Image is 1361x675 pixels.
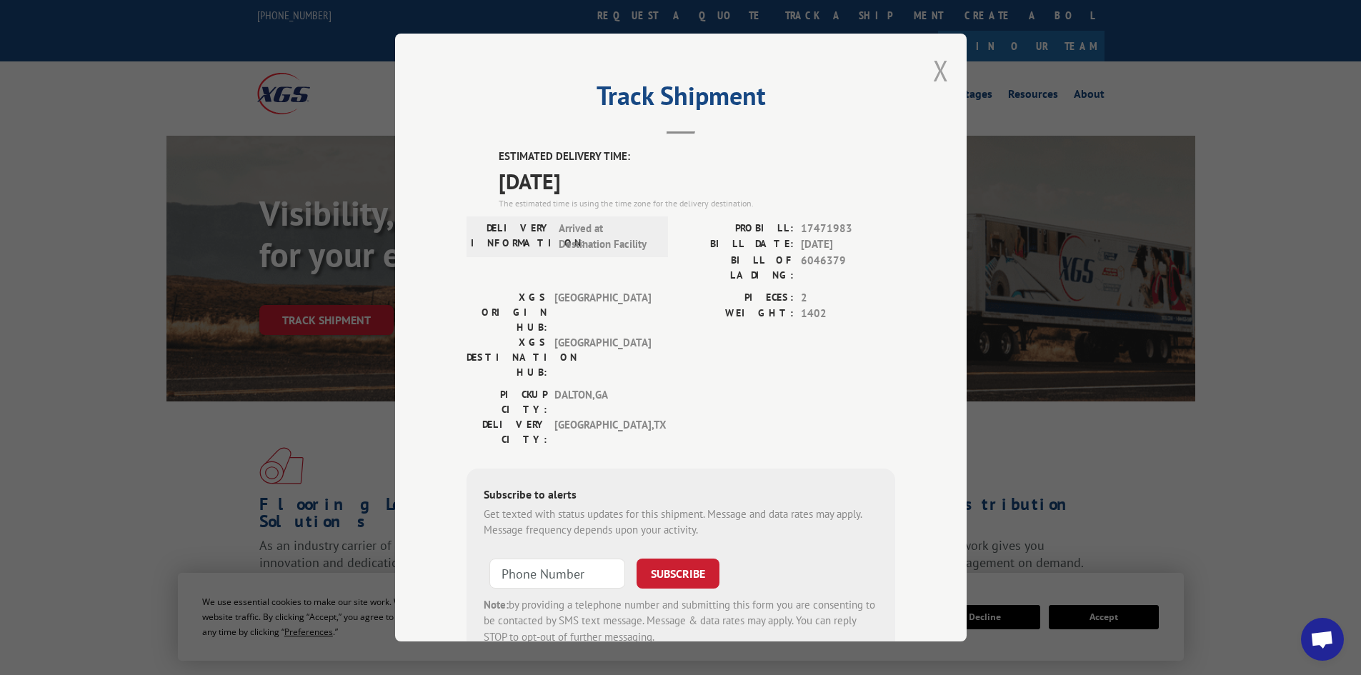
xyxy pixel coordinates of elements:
[467,417,547,447] label: DELIVERY CITY:
[499,165,895,197] span: [DATE]
[681,221,794,237] label: PROBILL:
[554,335,651,380] span: [GEOGRAPHIC_DATA]
[489,559,625,589] input: Phone Number
[467,86,895,113] h2: Track Shipment
[467,335,547,380] label: XGS DESTINATION HUB:
[484,597,878,646] div: by providing a telephone number and submitting this form you are consenting to be contacted by SM...
[933,51,949,89] button: Close modal
[471,221,552,253] label: DELIVERY INFORMATION:
[801,306,895,322] span: 1402
[467,387,547,417] label: PICKUP CITY:
[499,149,895,165] label: ESTIMATED DELIVERY TIME:
[554,290,651,335] span: [GEOGRAPHIC_DATA]
[801,290,895,306] span: 2
[801,253,895,283] span: 6046379
[681,253,794,283] label: BILL OF LADING:
[637,559,719,589] button: SUBSCRIBE
[681,290,794,306] label: PIECES:
[681,236,794,253] label: BILL DATE:
[801,236,895,253] span: [DATE]
[499,197,895,210] div: The estimated time is using the time zone for the delivery destination.
[484,486,878,506] div: Subscribe to alerts
[554,417,651,447] span: [GEOGRAPHIC_DATA] , TX
[801,221,895,237] span: 17471983
[484,506,878,539] div: Get texted with status updates for this shipment. Message and data rates may apply. Message frequ...
[559,221,655,253] span: Arrived at Destination Facility
[484,598,509,611] strong: Note:
[554,387,651,417] span: DALTON , GA
[467,290,547,335] label: XGS ORIGIN HUB:
[681,306,794,322] label: WEIGHT:
[1301,618,1344,661] div: Open chat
